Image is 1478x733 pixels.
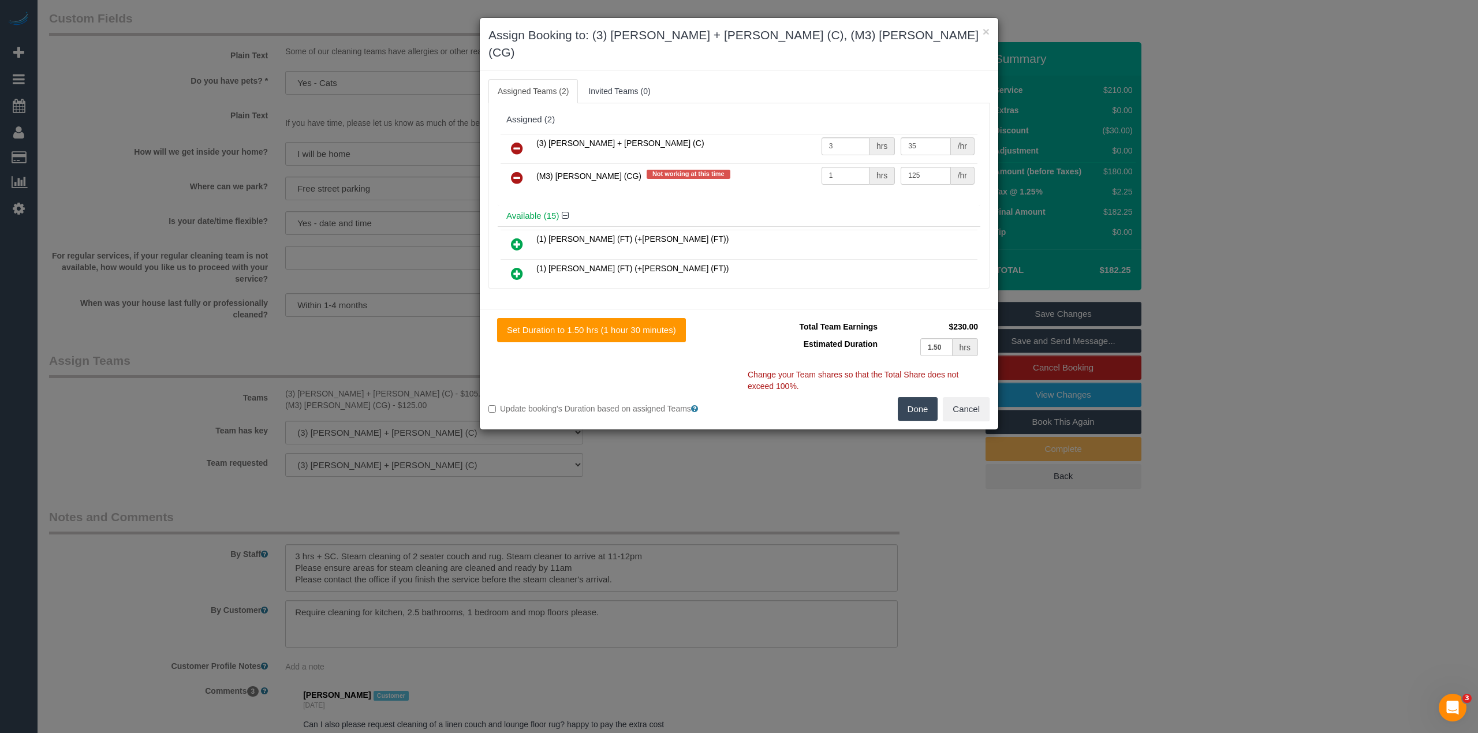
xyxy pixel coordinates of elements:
span: Estimated Duration [804,339,878,349]
button: Set Duration to 1.50 hrs (1 hour 30 minutes) [497,318,686,342]
input: Update booking's Duration based on assigned Teams [488,405,496,413]
h4: Available (15) [506,211,972,221]
td: Total Team Earnings [748,318,880,335]
span: (3) [PERSON_NAME] + [PERSON_NAME] (C) [536,139,704,148]
span: (1) [PERSON_NAME] (FT) (+[PERSON_NAME] (FT)) [536,264,729,273]
label: Update booking's Duration based on assigned Teams [488,403,730,414]
button: × [983,25,990,38]
span: Not working at this time [647,170,730,179]
div: /hr [951,137,975,155]
button: Done [898,397,938,421]
span: 3 [1462,694,1472,703]
a: Assigned Teams (2) [488,79,578,103]
div: Assigned (2) [506,115,972,125]
div: /hr [951,167,975,185]
div: hrs [869,167,895,185]
button: Cancel [943,397,990,421]
a: Invited Teams (0) [579,79,659,103]
div: hrs [953,338,978,356]
h3: Assign Booking to: (3) [PERSON_NAME] + [PERSON_NAME] (C), (M3) [PERSON_NAME] (CG) [488,27,990,61]
iframe: Intercom live chat [1439,694,1466,721]
span: (1) [PERSON_NAME] (FT) (+[PERSON_NAME] (FT)) [536,234,729,244]
td: $230.00 [880,318,981,335]
span: (M3) [PERSON_NAME] (CG) [536,171,641,181]
div: hrs [869,137,895,155]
